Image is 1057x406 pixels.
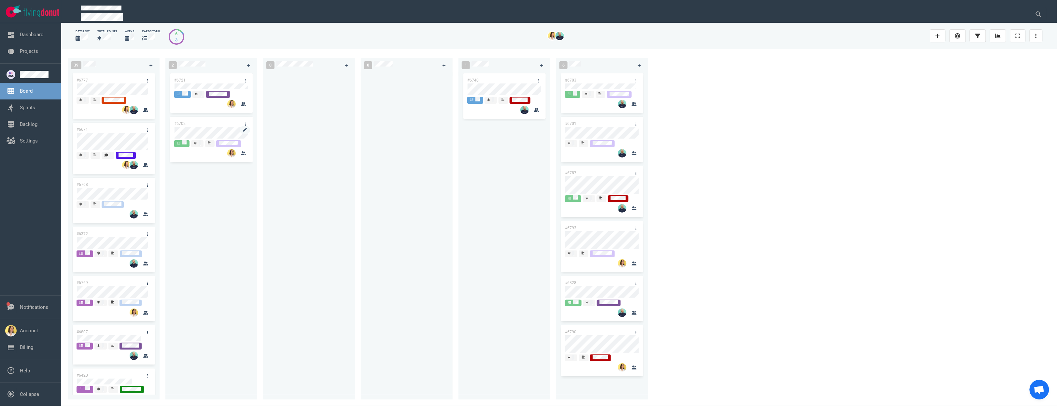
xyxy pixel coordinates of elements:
[618,204,627,213] img: 26
[618,308,627,317] img: 26
[364,61,372,69] span: 0
[20,391,39,397] a: Collapse
[20,88,33,94] a: Board
[565,280,576,285] a: #6828
[618,363,627,372] img: 26
[20,344,33,350] a: Billing
[1030,380,1049,399] a: Ouvrir le chat
[77,330,88,334] a: #6807
[20,32,43,38] a: Dashboard
[76,29,90,34] div: days left
[77,127,88,132] a: #6671
[618,149,627,158] img: 26
[71,61,81,69] span: 39
[20,105,35,111] a: Sprints
[174,78,186,83] a: #6721
[130,352,138,360] img: 26
[20,328,38,334] a: Account
[174,121,186,126] a: #6702
[77,280,88,285] a: #6769
[618,259,627,268] img: 26
[565,78,576,83] a: #6703
[176,37,178,43] div: 3
[130,106,138,114] img: 26
[20,304,48,310] a: Notifications
[77,232,88,236] a: #6372
[548,32,557,40] img: 26
[130,259,138,268] img: 26
[618,100,627,108] img: 26
[20,138,38,144] a: Settings
[125,29,134,34] div: Weeks
[23,8,59,17] img: Flying Donut text logo
[559,61,568,69] span: 6
[97,29,117,34] div: Total Points
[130,210,138,218] img: 26
[520,106,529,114] img: 26
[20,368,30,374] a: Help
[227,100,236,108] img: 26
[130,308,138,317] img: 26
[130,161,138,169] img: 26
[467,78,479,83] a: #6740
[77,78,88,83] a: #6777
[77,373,88,378] a: #6420
[20,48,38,54] a: Projects
[77,182,88,187] a: #6768
[20,121,37,127] a: Backlog
[122,161,131,169] img: 26
[556,32,564,40] img: 26
[565,171,576,175] a: #6787
[227,149,236,158] img: 26
[122,106,131,114] img: 26
[565,226,576,230] a: #6793
[176,31,178,37] div: 6
[169,61,177,69] span: 2
[565,121,576,126] a: #6701
[565,330,576,334] a: #6790
[462,61,470,69] span: 1
[142,29,161,34] div: cards total
[266,61,275,69] span: 0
